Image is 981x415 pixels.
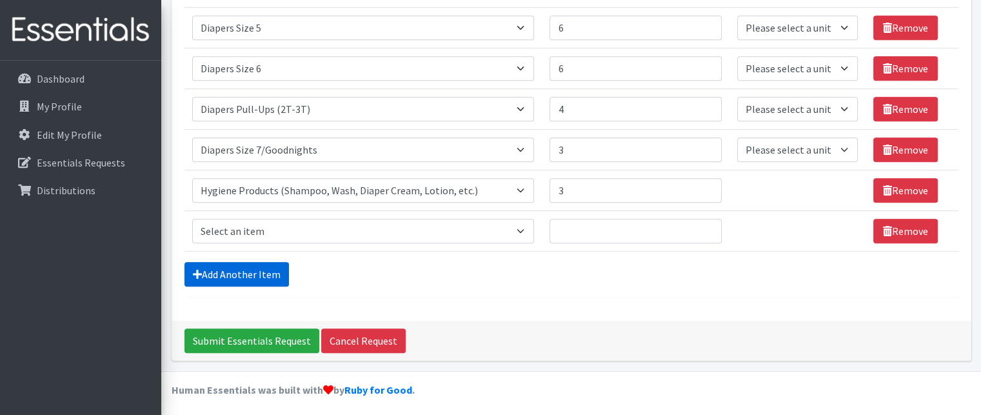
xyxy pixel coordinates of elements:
[172,383,415,396] strong: Human Essentials was built with by .
[873,219,938,243] a: Remove
[321,329,406,353] a: Cancel Request
[37,184,95,197] p: Distributions
[873,56,938,81] a: Remove
[873,137,938,162] a: Remove
[184,329,319,353] input: Submit Essentials Request
[873,178,938,203] a: Remove
[5,66,156,92] a: Dashboard
[873,97,938,121] a: Remove
[5,8,156,52] img: HumanEssentials
[5,94,156,119] a: My Profile
[344,383,412,396] a: Ruby for Good
[37,72,84,85] p: Dashboard
[5,122,156,148] a: Edit My Profile
[5,177,156,203] a: Distributions
[5,150,156,176] a: Essentials Requests
[37,100,82,113] p: My Profile
[873,15,938,40] a: Remove
[184,262,289,287] a: Add Another Item
[37,156,125,169] p: Essentials Requests
[37,128,102,141] p: Edit My Profile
